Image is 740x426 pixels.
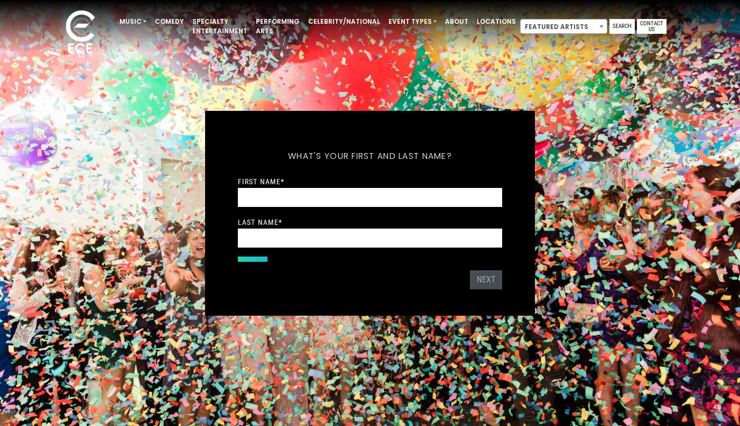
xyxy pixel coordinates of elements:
[151,13,188,31] a: Comedy
[238,217,282,227] label: Last Name
[473,13,520,31] a: Locations
[238,177,284,186] label: First Name
[521,20,607,34] span: Featured Artists
[188,13,252,40] a: Specialty Entertainment
[520,19,607,34] span: Featured Artists
[637,19,667,34] a: Contact Us
[304,13,384,31] a: Celebrity/National
[441,13,473,31] a: About
[252,13,304,40] a: Performing Arts
[54,7,107,59] img: ece_new_logo_whitev2-1.png
[238,137,502,175] h5: What's your first and last name?
[609,19,635,34] a: Search
[115,13,151,31] a: Music
[384,13,441,31] a: Event Types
